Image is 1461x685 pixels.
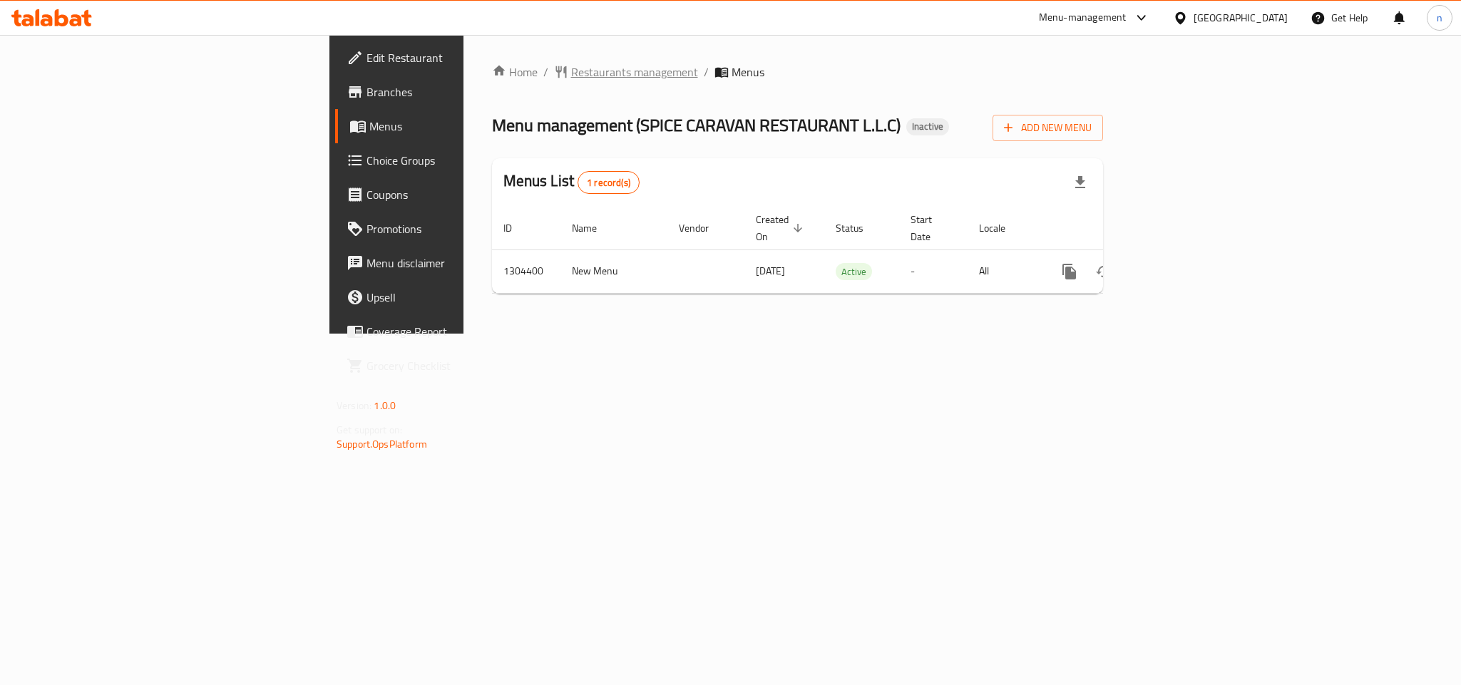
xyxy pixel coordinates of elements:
a: Upsell [335,280,573,314]
span: Branches [366,83,562,101]
span: ID [503,220,530,237]
span: Promotions [366,220,562,237]
th: Actions [1041,207,1201,250]
h2: Menus List [503,170,640,194]
a: Support.OpsPlatform [337,435,427,453]
a: Choice Groups [335,143,573,177]
span: 1.0.0 [374,396,396,415]
span: Coverage Report [366,323,562,340]
button: Add New Menu [993,115,1103,141]
a: Edit Restaurant [335,41,573,75]
a: Branches [335,75,573,109]
a: Promotions [335,212,573,246]
span: Coupons [366,186,562,203]
span: Menus [732,63,764,81]
div: [GEOGRAPHIC_DATA] [1194,10,1288,26]
div: Menu-management [1039,9,1127,26]
span: Edit Restaurant [366,49,562,66]
span: Restaurants management [571,63,698,81]
span: Locale [979,220,1024,237]
span: Menus [369,118,562,135]
span: Start Date [911,211,950,245]
td: New Menu [560,249,667,293]
span: Get support on: [337,421,402,439]
span: Vendor [679,220,727,237]
span: Inactive [906,120,949,133]
div: Total records count [578,171,640,194]
span: Add New Menu [1004,119,1092,137]
span: Created On [756,211,807,245]
a: Grocery Checklist [335,349,573,383]
span: Grocery Checklist [366,357,562,374]
a: Coverage Report [335,314,573,349]
span: Menu disclaimer [366,254,562,272]
span: [DATE] [756,262,785,280]
span: Upsell [366,289,562,306]
td: All [968,249,1041,293]
div: Inactive [906,118,949,135]
span: Menu management ( SPICE CARAVAN RESTAURANT L.L.C ) [492,109,901,141]
div: Export file [1063,165,1097,200]
li: / [704,63,709,81]
div: Active [836,263,872,280]
span: Version: [337,396,371,415]
span: Name [572,220,615,237]
button: more [1052,254,1087,289]
span: n [1437,10,1442,26]
a: Menu disclaimer [335,246,573,280]
table: enhanced table [492,207,1201,294]
a: Coupons [335,177,573,212]
nav: breadcrumb [492,63,1103,81]
a: Restaurants management [554,63,698,81]
span: Status [836,220,882,237]
span: Choice Groups [366,152,562,169]
span: Active [836,264,872,280]
td: - [899,249,968,293]
span: 1 record(s) [578,176,639,190]
a: Menus [335,109,573,143]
